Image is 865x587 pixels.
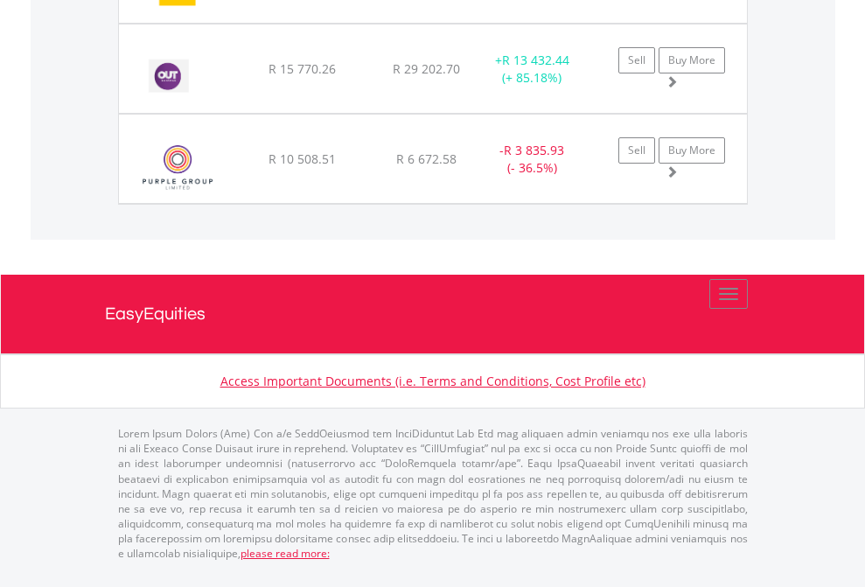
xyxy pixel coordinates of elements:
span: R 29 202.70 [393,60,460,77]
img: EQU.ZA.PPE.png [128,136,228,199]
span: R 15 770.26 [269,60,336,77]
span: R 10 508.51 [269,150,336,167]
p: Lorem Ipsum Dolors (Ame) Con a/e SeddOeiusmod tem InciDiduntut Lab Etd mag aliquaen admin veniamq... [118,426,748,561]
a: Access Important Documents (i.e. Terms and Conditions, Cost Profile etc) [220,373,645,389]
span: R 3 835.93 [504,142,564,158]
a: Sell [618,47,655,73]
a: EasyEquities [105,275,761,353]
a: Buy More [659,47,725,73]
a: Sell [618,137,655,164]
a: Buy More [659,137,725,164]
span: R 13 432.44 [502,52,569,68]
div: - (- 36.5%) [478,142,587,177]
a: please read more: [241,546,330,561]
img: EQU.ZA.OUT.png [128,46,216,108]
span: R 6 672.58 [396,150,457,167]
div: + (+ 85.18%) [478,52,587,87]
